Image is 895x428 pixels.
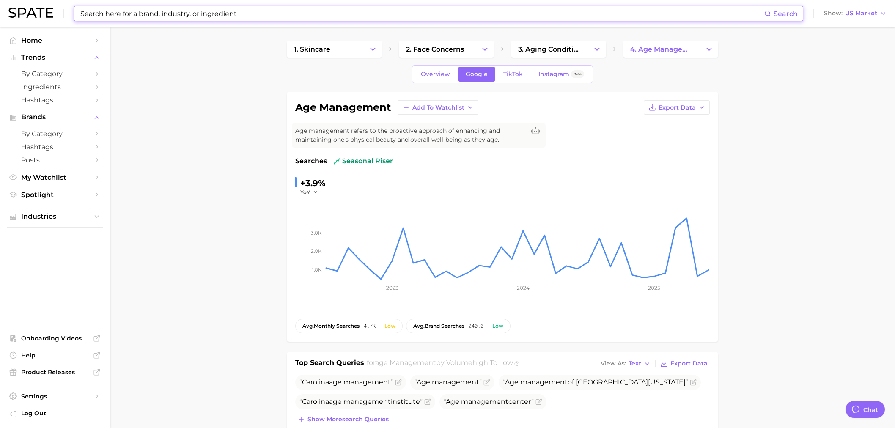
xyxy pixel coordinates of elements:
a: Overview [414,67,457,82]
span: Industries [21,213,89,220]
span: age [329,398,342,406]
span: age [329,378,342,386]
button: Export Data [644,100,710,115]
img: seasonal riser [334,158,340,165]
span: Hashtags [21,96,89,104]
span: Google [466,71,488,78]
a: 4. age management [623,41,700,58]
div: Low [492,323,503,329]
span: Home [21,36,89,44]
h2: for by Volume [367,358,513,370]
span: by Category [21,130,89,138]
span: Text [629,361,641,366]
tspan: 3.0k [311,230,322,236]
a: TikTok [496,67,530,82]
abbr: average [413,323,425,329]
span: Carolina institute [299,398,423,406]
a: Product Releases [7,366,103,379]
span: management [432,378,479,386]
button: View AsText [598,358,653,369]
button: Change Category [588,41,606,58]
a: Hashtags [7,93,103,107]
abbr: average [302,323,314,329]
a: by Category [7,127,103,140]
a: Log out. Currently logged in with e-mail isabelle.lent@loreal.com. [7,407,103,421]
span: seasonal riser [334,156,393,166]
span: Settings [21,392,89,400]
span: Onboarding Videos [21,335,89,342]
span: 1. skincare [294,45,330,53]
button: Change Category [476,41,494,58]
a: Ingredients [7,80,103,93]
span: 240.0 [469,323,483,329]
button: YoY [300,189,318,196]
span: management [343,378,391,386]
button: Change Category [700,41,718,58]
span: YoY [300,189,310,196]
tspan: 2024 [517,285,530,291]
tspan: 2023 [386,285,398,291]
span: US Market [845,11,877,16]
a: 1. skincare [287,41,364,58]
button: avg.brand searches240.0Low [406,319,511,333]
button: Industries [7,210,103,223]
span: Log Out [21,409,96,417]
span: Age [446,398,459,406]
span: Help [21,351,89,359]
button: Flag as miscategorized or irrelevant [395,379,402,386]
span: management [461,398,508,406]
span: Age [417,378,430,386]
span: 4. age management [630,45,693,53]
button: Add to Watchlist [398,100,478,115]
span: View As [601,361,626,366]
span: Age [505,378,519,386]
span: Export Data [670,360,708,367]
span: Searches [295,156,327,166]
div: Low [384,323,395,329]
div: +3.9% [300,176,326,190]
span: Show [824,11,843,16]
a: My Watchlist [7,171,103,184]
span: brand searches [413,323,464,329]
a: Home [7,34,103,47]
a: 3. aging condition [511,41,588,58]
button: Change Category [364,41,382,58]
span: Search [774,10,798,18]
span: Show more search queries [307,416,389,423]
span: Add to Watchlist [412,104,464,111]
span: of [GEOGRAPHIC_DATA][US_STATE] [503,378,688,386]
span: center [444,398,534,406]
button: Export Data [658,358,710,370]
span: Spotlight [21,191,89,199]
span: My Watchlist [21,173,89,181]
span: Export Data [659,104,696,111]
a: Hashtags [7,140,103,154]
span: Overview [421,71,450,78]
a: InstagramBeta [531,67,591,82]
a: Posts [7,154,103,167]
span: Age management refers to the proactive approach of enhancing and maintaining one's physical beaut... [295,126,525,144]
span: management [520,378,568,386]
a: by Category [7,67,103,80]
span: Posts [21,156,89,164]
span: 2. face concerns [406,45,464,53]
span: age management [375,359,436,367]
span: TikTok [503,71,523,78]
img: SPATE [8,8,53,18]
span: Carolina [299,378,393,386]
h1: age management [295,102,391,112]
a: Onboarding Videos [7,332,103,345]
span: 3. aging condition [518,45,581,53]
span: high to low [472,359,513,367]
h1: Top Search Queries [295,358,364,370]
button: Flag as miscategorized or irrelevant [483,379,490,386]
a: Help [7,349,103,362]
a: Google [458,67,495,82]
button: Brands [7,111,103,123]
input: Search here for a brand, industry, or ingredient [80,6,764,21]
span: Beta [574,71,582,78]
span: Instagram [538,71,569,78]
a: Spotlight [7,188,103,201]
span: monthly searches [302,323,360,329]
button: Flag as miscategorized or irrelevant [424,398,431,405]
